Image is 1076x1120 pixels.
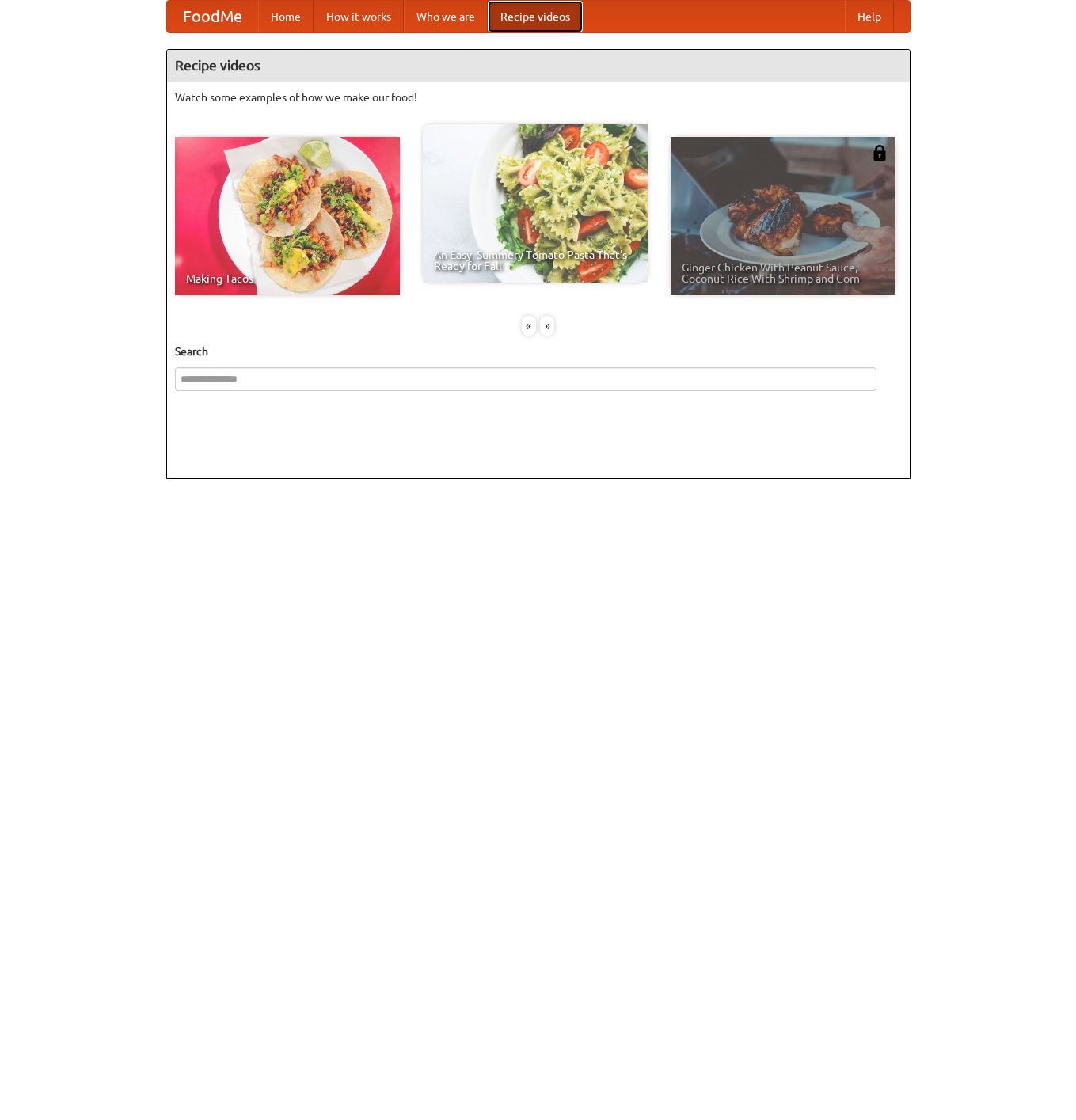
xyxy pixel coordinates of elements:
a: Making Tacos [175,137,400,295]
div: « [522,316,536,336]
p: Watch some examples of how we make our food! [175,89,902,105]
a: How it works [314,1,404,32]
a: Help [845,1,894,32]
h4: Recipe videos [167,50,910,82]
span: An Easy, Summery Tomato Pasta That's Ready for Fall [434,249,637,271]
span: Making Tacos [186,273,389,284]
img: 483408.png [872,145,888,161]
a: Who we are [404,1,488,32]
a: An Easy, Summery Tomato Pasta That's Ready for Fall [423,124,648,283]
a: FoodMe [167,1,258,32]
a: Home [258,1,314,32]
div: » [540,316,554,336]
h5: Search [175,344,902,359]
a: Recipe videos [488,1,583,32]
